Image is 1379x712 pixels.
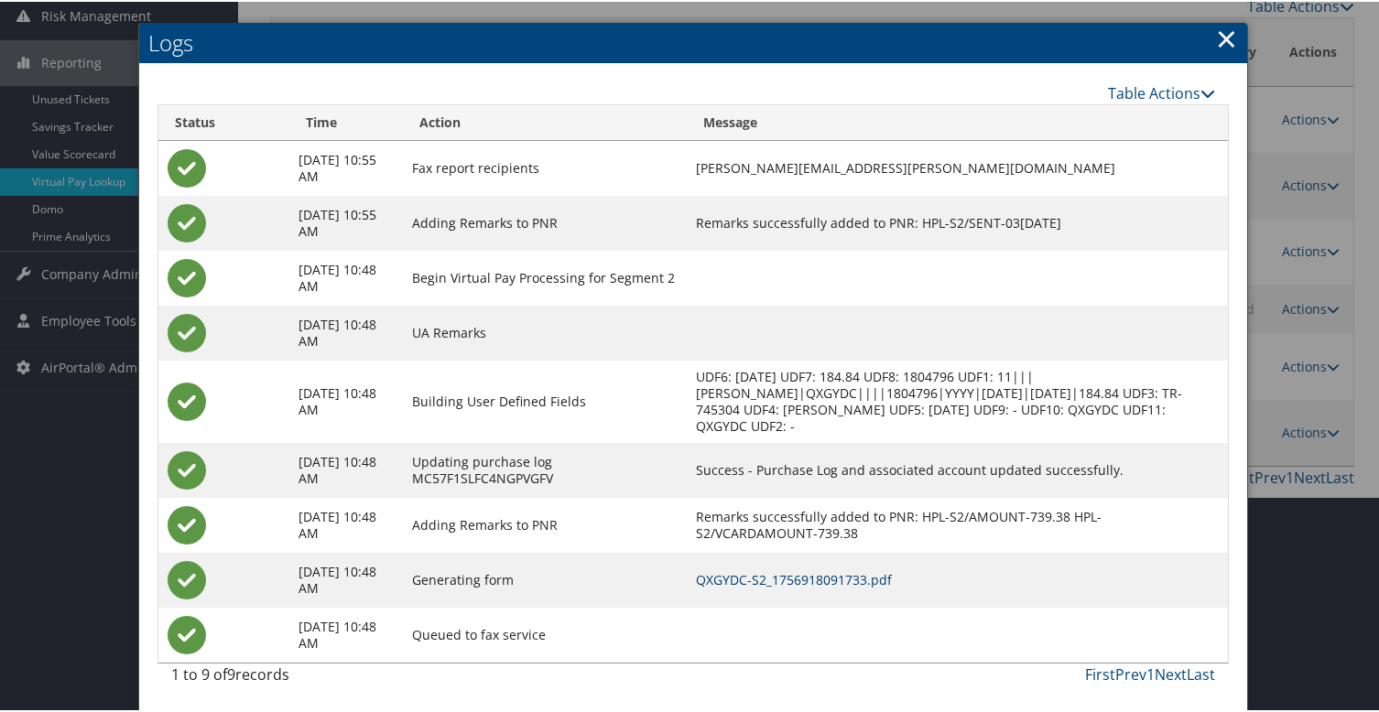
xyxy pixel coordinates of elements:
[289,304,404,359] td: [DATE] 10:48 AM
[289,103,404,139] th: Time: activate to sort column ascending
[158,103,288,139] th: Status: activate to sort column ascending
[1187,663,1215,683] a: Last
[289,551,404,606] td: [DATE] 10:48 AM
[687,103,1228,139] th: Message: activate to sort column ascending
[1155,663,1187,683] a: Next
[403,496,687,551] td: Adding Remarks to PNR
[403,606,687,661] td: Queued to fax service
[289,194,404,249] td: [DATE] 10:55 AM
[403,103,687,139] th: Action: activate to sort column ascending
[403,359,687,441] td: Building User Defined Fields
[289,606,404,661] td: [DATE] 10:48 AM
[403,249,687,304] td: Begin Virtual Pay Processing for Segment 2
[696,569,892,587] a: QXGYDC-S2_1756918091733.pdf
[289,496,404,551] td: [DATE] 10:48 AM
[289,359,404,441] td: [DATE] 10:48 AM
[687,496,1228,551] td: Remarks successfully added to PNR: HPL-S2/AMOUNT-739.38 HPL-S2/VCARDAMOUNT-739.38
[1216,18,1237,55] a: Close
[289,441,404,496] td: [DATE] 10:48 AM
[403,551,687,606] td: Generating form
[403,441,687,496] td: Updating purchase log MC57F1SLFC4NGPVGFV
[139,21,1246,61] h2: Logs
[687,359,1228,441] td: UDF6: [DATE] UDF7: 184.84 UDF8: 1804796 UDF1: 11|||[PERSON_NAME]|QXGYDC||||1804796|YYYY|[DATE]|[D...
[687,441,1228,496] td: Success - Purchase Log and associated account updated successfully.
[171,662,411,693] div: 1 to 9 of records
[403,304,687,359] td: UA Remarks
[1115,663,1146,683] a: Prev
[1085,663,1115,683] a: First
[403,139,687,194] td: Fax report recipients
[403,194,687,249] td: Adding Remarks to PNR
[289,249,404,304] td: [DATE] 10:48 AM
[227,663,235,683] span: 9
[687,139,1228,194] td: [PERSON_NAME][EMAIL_ADDRESS][PERSON_NAME][DOMAIN_NAME]
[289,139,404,194] td: [DATE] 10:55 AM
[687,194,1228,249] td: Remarks successfully added to PNR: HPL-S2/SENT-03[DATE]
[1146,663,1155,683] a: 1
[1108,81,1215,102] a: Table Actions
